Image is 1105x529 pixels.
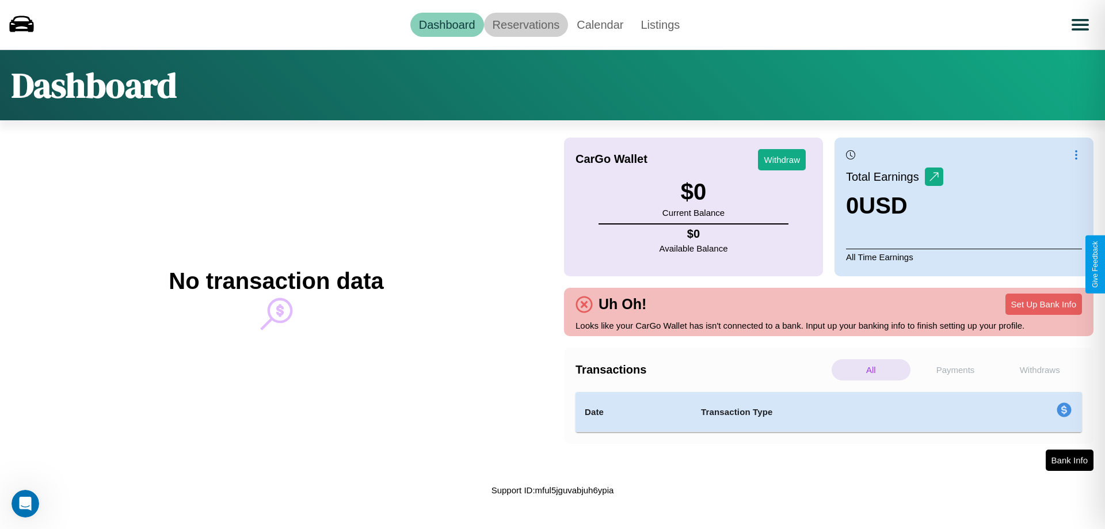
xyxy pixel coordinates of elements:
button: Withdraw [758,149,806,170]
h3: $ 0 [662,179,725,205]
h3: 0 USD [846,193,943,219]
h4: $ 0 [660,227,728,241]
button: Set Up Bank Info [1005,294,1082,315]
h4: Date [585,405,683,419]
h4: Transactions [576,363,829,376]
p: Current Balance [662,205,725,220]
table: simple table [576,392,1082,432]
p: All [832,359,910,380]
p: All Time Earnings [846,249,1082,265]
a: Reservations [484,13,569,37]
p: Available Balance [660,241,728,256]
p: Support ID: mful5jguvabjuh6ypia [491,482,614,498]
p: Withdraws [1000,359,1079,380]
button: Bank Info [1046,450,1093,471]
h4: Uh Oh! [593,296,652,313]
h1: Dashboard [12,62,177,109]
h2: No transaction data [169,268,383,294]
a: Dashboard [410,13,484,37]
a: Calendar [568,13,632,37]
p: Looks like your CarGo Wallet has isn't connected to a bank. Input up your banking info to finish ... [576,318,1082,333]
h4: Transaction Type [701,405,962,419]
p: Payments [916,359,995,380]
div: Give Feedback [1091,241,1099,288]
iframe: Intercom live chat [12,490,39,517]
button: Open menu [1064,9,1096,41]
p: Total Earnings [846,166,925,187]
h4: CarGo Wallet [576,153,647,166]
a: Listings [632,13,688,37]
